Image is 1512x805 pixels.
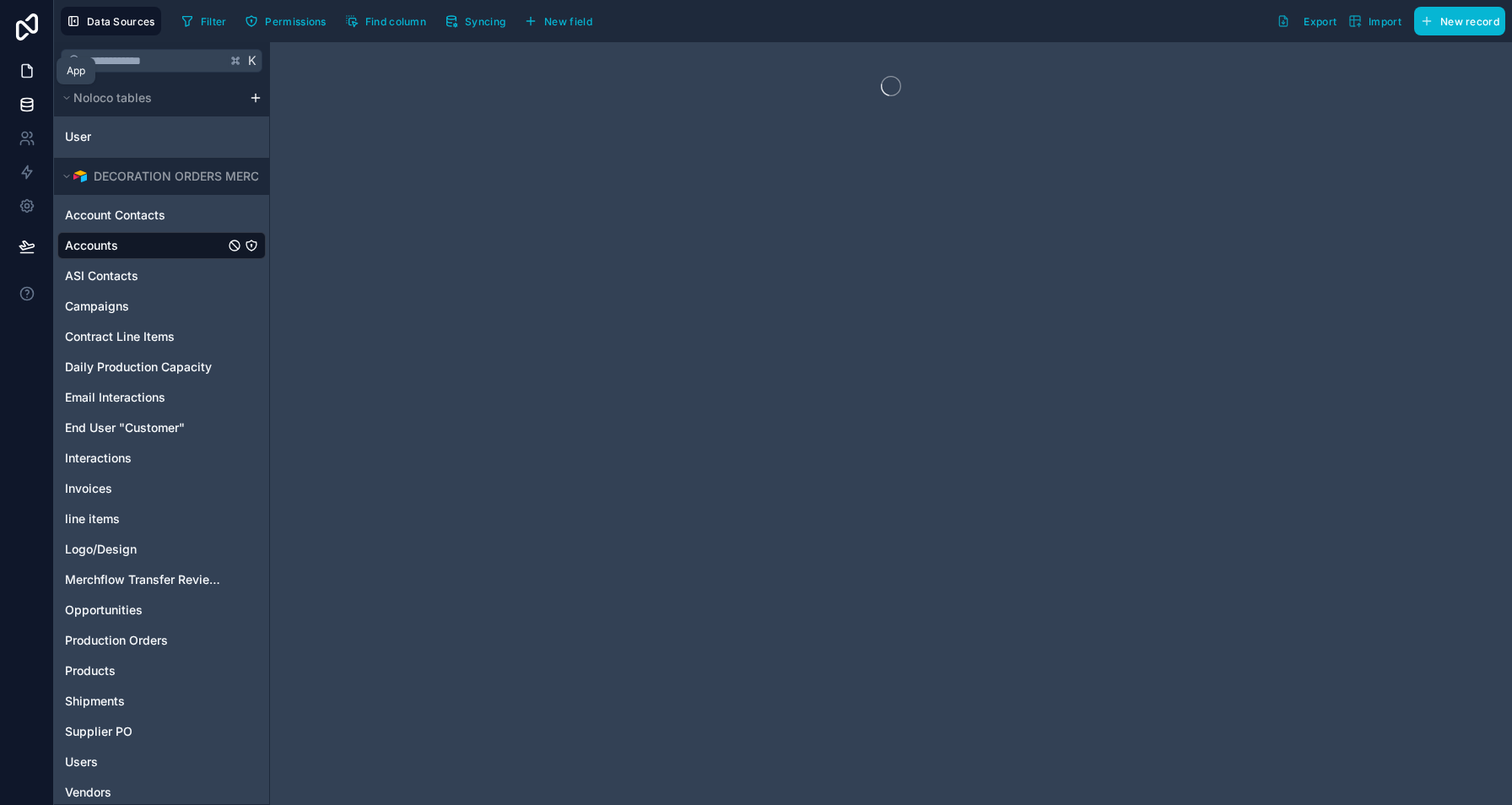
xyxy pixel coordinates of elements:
span: K [246,55,258,67]
span: New record [1440,15,1499,28]
button: Filter [175,8,233,34]
span: Data Sources [87,15,155,28]
span: Permissions [265,15,326,28]
button: New field [518,8,598,34]
span: New field [544,15,592,28]
span: Export [1304,15,1336,28]
span: Syncing [465,15,505,28]
button: Permissions [239,8,332,34]
button: Data Sources [61,7,161,35]
span: Find column [365,15,426,28]
button: Export [1271,7,1342,35]
a: Syncing [439,8,518,34]
span: Filter [201,15,227,28]
a: New record [1407,7,1505,35]
button: Import [1342,7,1407,35]
button: Find column [339,8,432,34]
div: App [67,64,85,78]
button: Syncing [439,8,511,34]
button: New record [1414,7,1505,35]
a: Permissions [239,8,338,34]
span: Import [1369,15,1401,28]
